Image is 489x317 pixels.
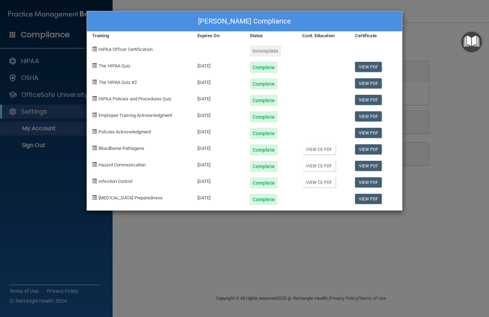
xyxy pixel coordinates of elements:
span: Infection Control [99,179,132,184]
span: HIPAA Officer Certification [99,47,153,52]
div: Expires On [192,32,245,40]
a: View PDF [355,95,382,105]
div: Complete [250,144,278,156]
span: The HIPAA Quiz [99,63,130,68]
div: Complete [250,78,278,90]
a: View PDF [355,62,382,72]
span: Hazard Communication [99,162,146,167]
span: [MEDICAL_DATA] Preparedness [99,195,163,200]
div: [DATE] [192,73,245,90]
div: Status [245,32,297,40]
div: Complete [250,194,278,205]
div: [DATE] [192,172,245,189]
div: Cont. Education [297,32,349,40]
div: [DATE] [192,90,245,106]
div: Complete [250,128,278,139]
div: [DATE] [192,139,245,156]
a: View CE PDF [302,161,336,171]
span: The HIPAA Quiz #2 [99,80,137,85]
iframe: Drift Widget Chat Controller [367,267,481,295]
div: Training [87,32,192,40]
a: View PDF [355,128,382,138]
div: Complete [250,161,278,172]
span: Bloodborne Pathogens [99,146,144,151]
a: View PDF [355,177,382,187]
a: View CE PDF [302,177,336,187]
div: [DATE] [192,156,245,172]
span: Employee Training Acknowledgment [99,113,172,118]
div: Certificate [350,32,402,40]
div: [DATE] [192,189,245,205]
button: Open Resource Center [461,32,482,52]
a: View CE PDF [302,144,336,154]
div: Complete [250,95,278,106]
a: View PDF [355,194,382,204]
a: View PDF [355,111,382,121]
a: View PDF [355,78,382,88]
a: View PDF [355,161,382,171]
span: HIPAA Policies and Procedures Quiz [99,96,171,101]
div: [DATE] [192,106,245,123]
div: Complete [250,62,278,73]
div: [DATE] [192,123,245,139]
a: View PDF [355,144,382,154]
div: [PERSON_NAME] Compliance [87,11,402,32]
div: Complete [250,111,278,123]
span: Policies Acknowledgment [99,129,151,134]
div: [DATE] [192,57,245,73]
div: Incomplete [250,45,281,57]
div: Complete [250,177,278,189]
